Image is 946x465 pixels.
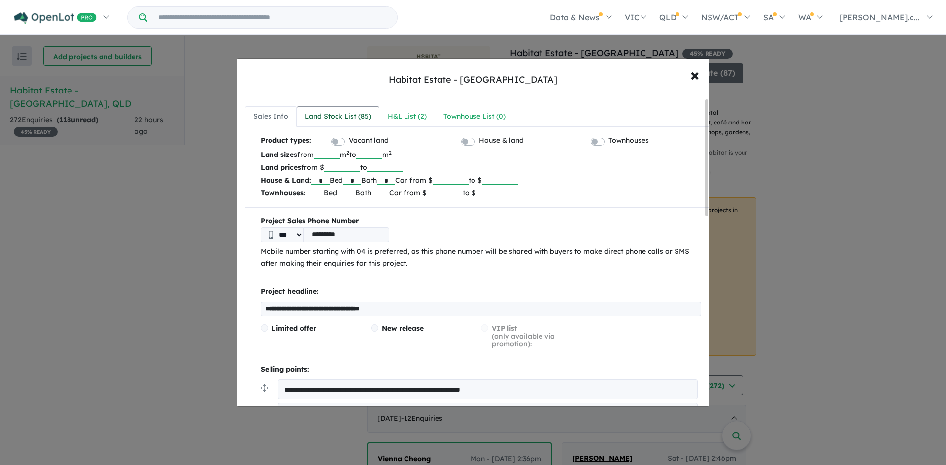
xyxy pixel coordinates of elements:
sup: 2 [389,149,392,156]
p: Bed Bath Car from $ to $ [261,186,701,199]
div: H&L List ( 2 ) [388,111,427,123]
span: [PERSON_NAME].c... [840,12,920,22]
label: Vacant land [349,135,389,147]
p: Bed Bath Car from $ to $ [261,174,701,186]
sup: 2 [346,149,349,156]
b: House & Land: [261,176,311,185]
b: Land prices [261,163,301,172]
input: Try estate name, suburb, builder or developer [149,7,395,28]
b: Land sizes [261,150,297,159]
p: Project headline: [261,286,701,298]
label: House & land [479,135,524,147]
img: Openlot PRO Logo White [14,12,97,24]
span: Limited offer [271,324,316,333]
span: × [690,64,699,85]
label: Townhouses [608,135,649,147]
b: Project Sales Phone Number [261,216,701,227]
div: Townhouse List ( 0 ) [443,111,506,123]
p: Selling points: [261,364,701,375]
span: New release [382,324,424,333]
p: from m to m [261,148,701,161]
p: Mobile number starting with 04 is preferred, as this phone number will be shared with buyers to m... [261,246,701,270]
div: Habitat Estate - [GEOGRAPHIC_DATA] [389,73,557,86]
b: Townhouses: [261,188,305,197]
div: Land Stock List ( 85 ) [305,111,371,123]
p: from $ to [261,161,701,174]
img: Phone icon [269,231,273,239]
div: Sales Info [253,111,288,123]
b: Product types: [261,135,311,148]
img: drag.svg [261,384,268,392]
